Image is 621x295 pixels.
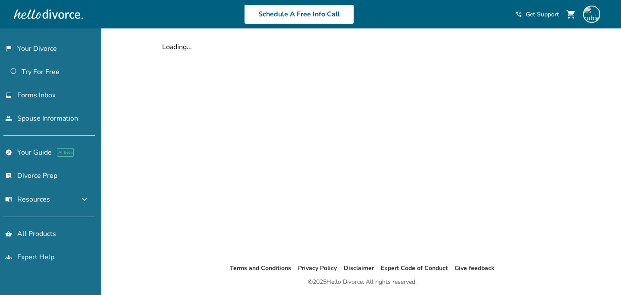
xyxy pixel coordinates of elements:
[162,42,562,52] div: Loading...
[308,277,417,287] div: © 2025 Hello Divorce. All rights reserved.
[566,9,576,19] span: shopping_cart
[5,92,12,99] span: inbox
[344,263,374,273] li: Disclaimer
[17,90,56,100] span: Forms Inbox
[57,148,74,157] span: AI beta
[5,45,12,52] span: flag_2
[583,6,600,23] img: rubiebegonia@gmail.com
[298,264,337,272] a: Privacy Policy
[526,10,559,19] span: Get Support
[5,195,50,204] span: Resources
[79,194,90,205] span: expand_more
[5,196,12,203] span: menu_book
[515,10,559,19] a: phone_in_talkGet Support
[5,115,12,122] span: people
[5,149,12,156] span: explore
[455,263,495,273] li: Give feedback
[5,254,12,261] span: groups
[244,4,354,24] a: Schedule A Free Info Call
[5,172,12,179] span: list_alt_check
[230,264,291,272] a: Terms and Conditions
[515,11,522,18] span: phone_in_talk
[381,264,448,272] a: Expert Code of Conduct
[5,230,12,237] span: shopping_basket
